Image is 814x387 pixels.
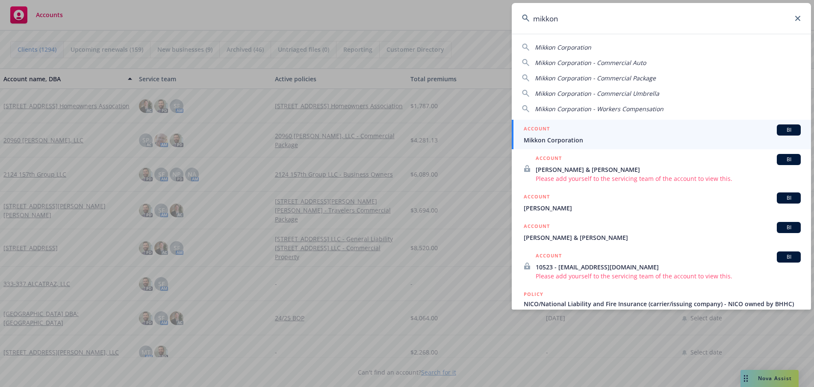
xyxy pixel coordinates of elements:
span: 10523 - [EMAIL_ADDRESS][DOMAIN_NAME] [536,263,801,272]
span: BI [780,156,797,163]
span: Mikkon Corporation [535,43,591,51]
span: [PERSON_NAME] & [PERSON_NAME] [524,233,801,242]
span: BI [780,126,797,134]
h5: ACCOUNT [524,192,550,203]
span: Mikkon Corporation - Workers Compensation [535,105,664,113]
span: [PERSON_NAME] & [PERSON_NAME] [536,165,801,174]
a: ACCOUNTBI[PERSON_NAME] [512,188,811,217]
span: Mikkon Corporation - Commercial Umbrella [535,89,659,97]
span: Mikkon Corporation [524,136,801,145]
h5: POLICY [524,290,543,298]
span: 73APS116396, [DATE]-[DATE] [524,308,801,317]
span: Mikkon Corporation - Commercial Auto [535,59,646,67]
a: ACCOUNTBI[PERSON_NAME] & [PERSON_NAME]Please add yourself to the servicing team of the account to... [512,149,811,188]
a: ACCOUNTBI[PERSON_NAME] & [PERSON_NAME] [512,217,811,247]
span: [PERSON_NAME] [524,204,801,213]
a: ACCOUNTBI10523 - [EMAIL_ADDRESS][DOMAIN_NAME]Please add yourself to the servicing team of the acc... [512,247,811,285]
h5: ACCOUNT [536,251,562,262]
h5: ACCOUNT [536,154,562,164]
span: NICO/National Liability and Fire Insurance (carrier/issuing company) - NICO owned by BHHC) [524,299,801,308]
input: Search... [512,3,811,34]
span: BI [780,224,797,231]
span: Please add yourself to the servicing team of the account to view this. [536,272,801,281]
span: BI [780,253,797,261]
span: Mikkon Corporation - Commercial Package [535,74,656,82]
span: Please add yourself to the servicing team of the account to view this. [536,174,801,183]
h5: ACCOUNT [524,222,550,232]
h5: ACCOUNT [524,124,550,135]
a: POLICYNICO/National Liability and Fire Insurance (carrier/issuing company) - NICO owned by BHHC)7... [512,285,811,322]
a: ACCOUNTBIMikkon Corporation [512,120,811,149]
span: BI [780,194,797,202]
